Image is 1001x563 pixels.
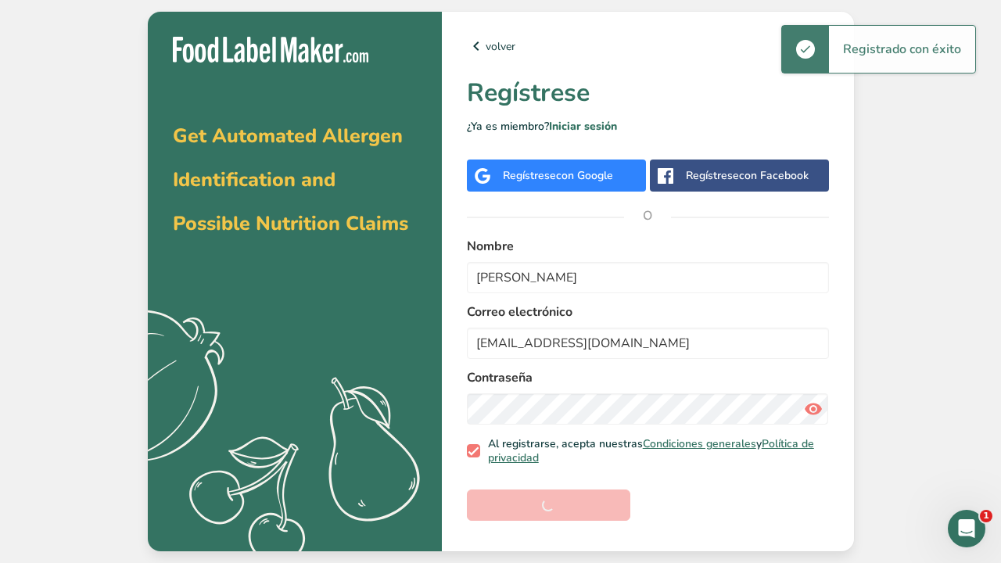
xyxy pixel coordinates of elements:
[624,192,671,239] span: O
[467,37,829,56] a: volver
[948,510,985,547] iframe: Intercom live chat
[467,74,829,112] h1: Regístrese
[503,167,613,184] div: Regístrese
[173,123,408,237] span: Get Automated Allergen Identification and Possible Nutrition Claims
[467,368,829,387] label: Contraseña
[686,167,809,184] div: Regístrese
[549,119,617,134] a: Iniciar sesión
[556,168,613,183] span: con Google
[643,436,756,451] a: Condiciones generales
[467,328,829,359] input: email@example.com
[980,510,992,522] span: 1
[467,303,829,321] label: Correo electrónico
[829,26,975,73] div: Registrado con éxito
[467,262,829,293] input: John Doe
[488,436,814,465] a: Política de privacidad
[467,237,829,256] label: Nombre
[739,168,809,183] span: con Facebook
[467,118,829,134] p: ¿Ya es miembro?
[173,37,368,63] img: Food Label Maker
[480,437,823,464] span: Al registrarse, acepta nuestras y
